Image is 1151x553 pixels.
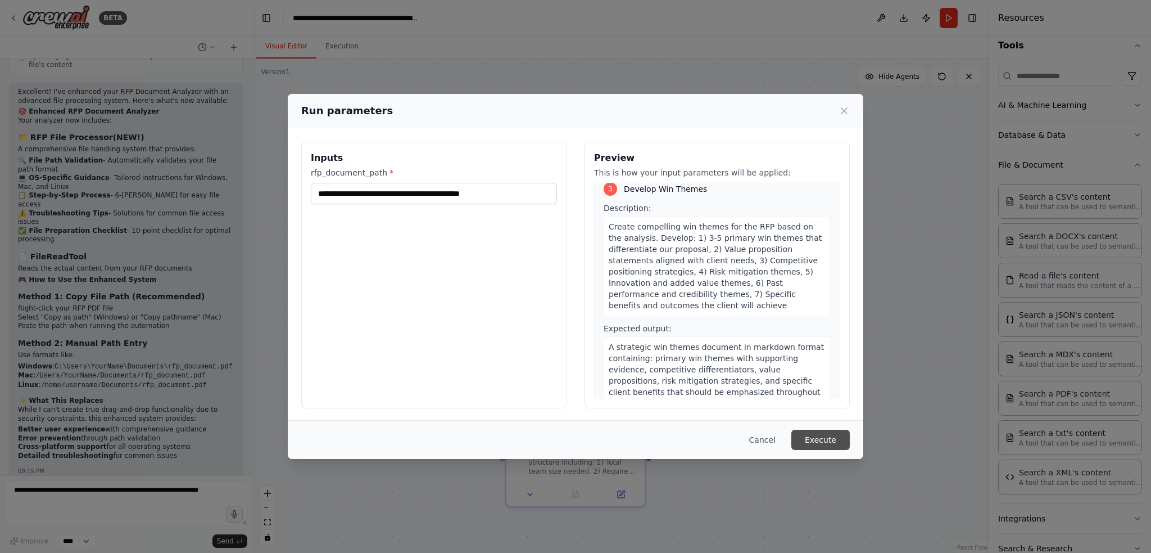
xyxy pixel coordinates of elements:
span: Description: [604,204,651,213]
span: Create compelling win themes for the RFP based on the analysis. Develop: 1) 3-5 primary win theme... [609,222,822,310]
label: rfp_document_path [311,167,557,178]
p: This is how your input parameters will be applied: [594,167,840,178]
h3: Preview [594,151,840,165]
span: A strategic win themes document in markdown format containing: primary win themes with supporting... [609,343,824,408]
button: Execute [791,430,850,450]
h2: Run parameters [301,103,393,119]
div: 3 [604,182,617,196]
span: Develop Win Themes [624,183,707,195]
span: Expected output: [604,324,672,333]
button: Cancel [740,430,785,450]
h3: Inputs [311,151,557,165]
